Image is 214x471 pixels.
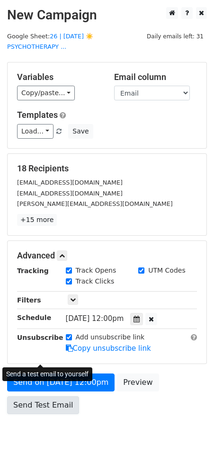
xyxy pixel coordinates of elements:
a: Load... [17,124,53,139]
h5: Email column [114,72,197,82]
a: +15 more [17,214,57,226]
small: Google Sheet: [7,33,93,51]
span: Daily emails left: 31 [143,31,207,42]
small: [EMAIL_ADDRESS][DOMAIN_NAME] [17,179,123,186]
button: Save [68,124,93,139]
a: Daily emails left: 31 [143,33,207,40]
span: [DATE] 12:00pm [66,314,124,323]
a: Copy unsubscribe link [66,344,151,353]
a: Templates [17,110,58,120]
label: Add unsubscribe link [76,332,145,342]
h5: Advanced [17,250,197,261]
label: Track Clicks [76,276,115,286]
a: Send Test Email [7,396,79,414]
strong: Schedule [17,314,51,321]
a: 26 | [DATE] ☀️PSYCHOTHERAPY ... [7,33,93,51]
strong: Unsubscribe [17,334,63,341]
small: [PERSON_NAME][EMAIL_ADDRESS][DOMAIN_NAME] [17,200,173,207]
a: Copy/paste... [17,86,75,100]
h5: 18 Recipients [17,163,197,174]
iframe: Chat Widget [167,426,214,471]
strong: Tracking [17,267,49,275]
a: Preview [117,373,159,391]
small: [EMAIL_ADDRESS][DOMAIN_NAME] [17,190,123,197]
h2: New Campaign [7,7,207,23]
h5: Variables [17,72,100,82]
label: Track Opens [76,266,116,275]
strong: Filters [17,296,41,304]
div: Send a test email to yourself [2,367,92,381]
label: UTM Codes [148,266,185,275]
